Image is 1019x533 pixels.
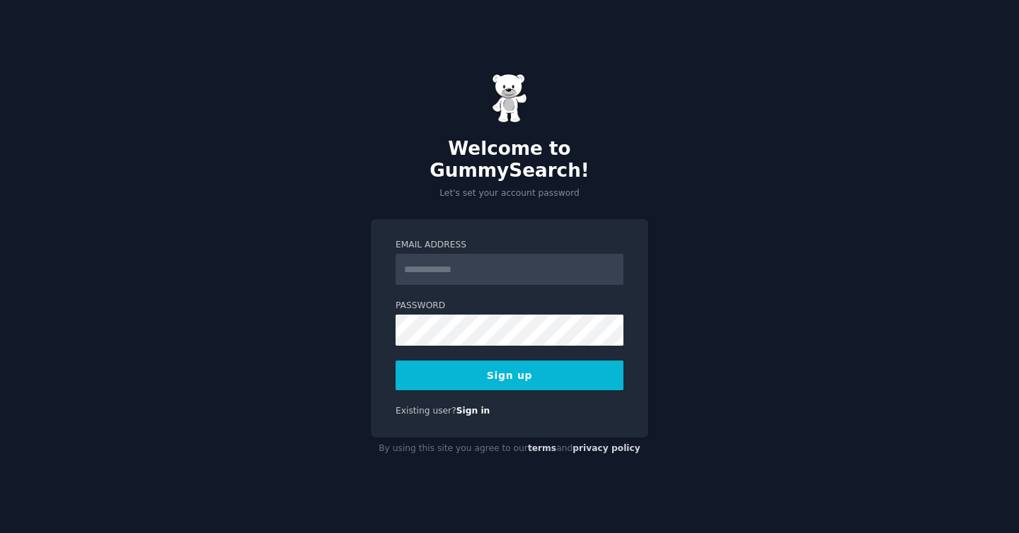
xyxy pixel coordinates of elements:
p: Let's set your account password [371,187,648,200]
a: terms [528,443,556,453]
span: Existing user? [396,406,456,416]
img: Gummy Bear [492,74,527,123]
button: Sign up [396,361,623,390]
a: privacy policy [572,443,640,453]
label: Password [396,300,623,312]
div: By using this site you agree to our and [371,438,648,460]
h2: Welcome to GummySearch! [371,138,648,182]
label: Email Address [396,239,623,252]
a: Sign in [456,406,490,416]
